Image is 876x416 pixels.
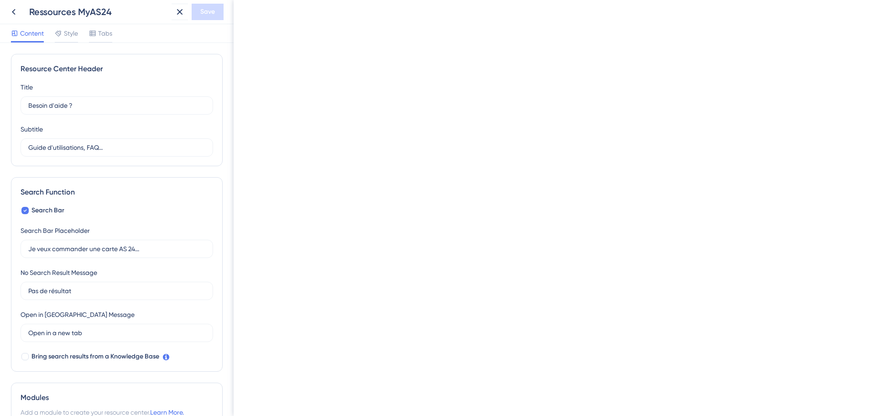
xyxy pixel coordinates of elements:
div: Title [21,82,33,93]
button: Save [192,4,224,20]
div: Subtitle [21,124,43,135]
input: Open in a new tab [28,328,205,338]
input: Description [28,142,205,153]
span: Save [200,6,215,17]
div: Search Function [21,187,213,198]
div: Search Bar Placeholder [21,225,90,236]
input: Pas de résultat [28,286,205,296]
span: Tabs [98,28,112,39]
span: Style [64,28,78,39]
span: Content [20,28,44,39]
div: No Search Result Message [21,267,97,278]
span: Search Bar [31,205,64,216]
div: Ressources MyAS24 [29,5,168,18]
div: Resource Center Header [21,63,213,74]
div: Open in [GEOGRAPHIC_DATA] Message [21,309,135,320]
span: Bring search results from a Knowledge Base [31,351,159,362]
input: Title [28,100,205,111]
span: Add a module to create your resource center. [21,409,150,416]
div: Modules [21,392,213,403]
a: Learn More. [150,409,184,416]
input: Je veux commander une carte AS 24... [28,244,205,254]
